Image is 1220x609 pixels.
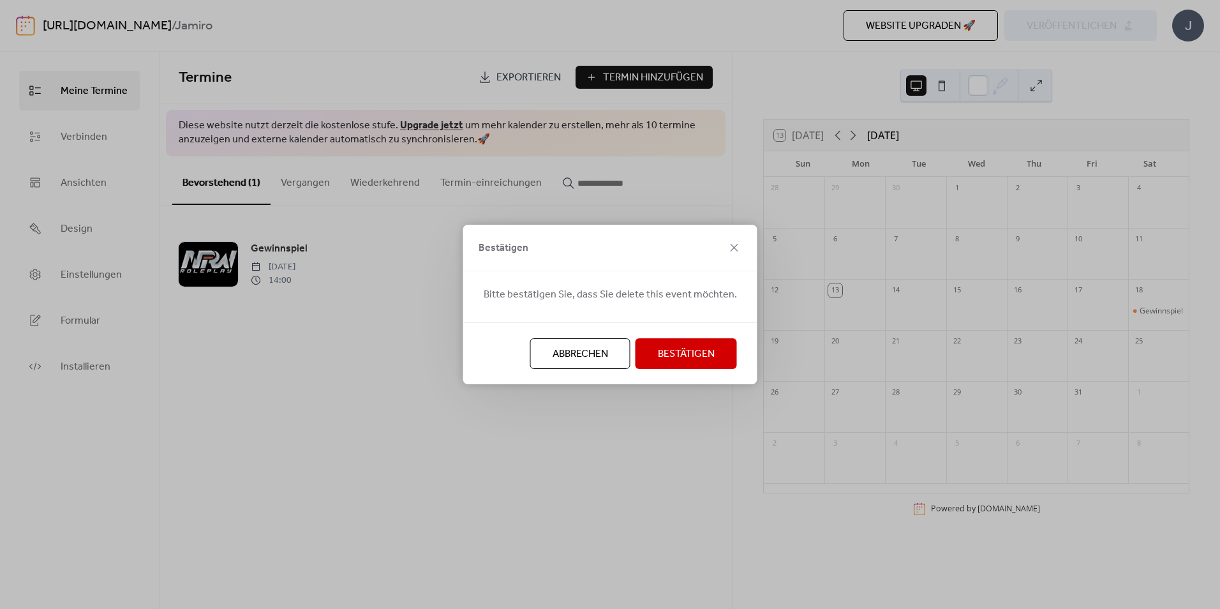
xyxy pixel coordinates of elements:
button: Bestätigen [636,338,737,369]
button: Abbrechen [530,338,630,369]
span: Bitte bestätigen Sie, dass Sie delete this event möchten. [484,287,737,303]
span: Bestätigen [658,347,715,362]
span: Abbrechen [553,347,608,362]
span: Bestätigen [479,241,528,256]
